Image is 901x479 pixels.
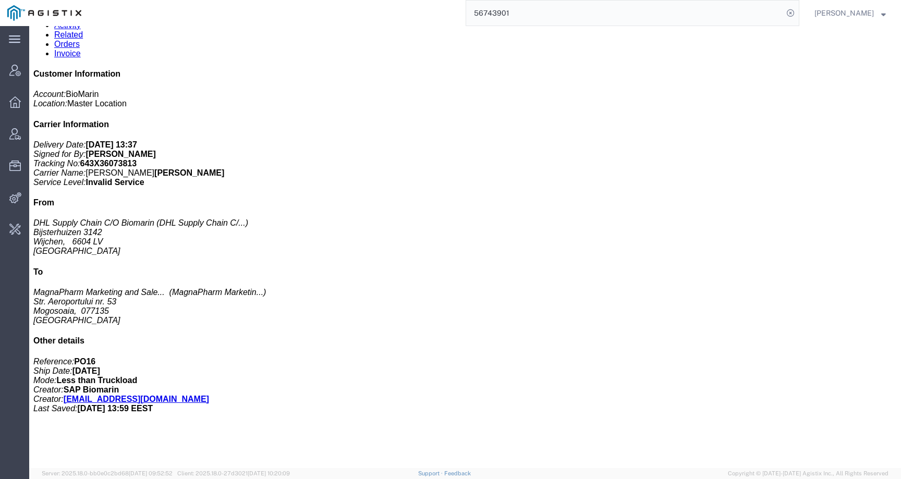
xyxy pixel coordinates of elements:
span: Client: 2025.18.0-27d3021 [177,470,290,476]
span: [DATE] 09:52:52 [129,470,173,476]
input: Search for shipment number, reference number [466,1,783,26]
a: Support [418,470,444,476]
a: Feedback [444,470,471,476]
img: logo [7,5,81,21]
span: [DATE] 10:20:09 [248,470,290,476]
button: [PERSON_NAME] [814,7,886,19]
span: Server: 2025.18.0-bb0e0c2bd68 [42,470,173,476]
span: Copyright © [DATE]-[DATE] Agistix Inc., All Rights Reserved [728,469,888,478]
span: Kate Petrenko [814,7,874,19]
iframe: FS Legacy Container [29,26,901,468]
